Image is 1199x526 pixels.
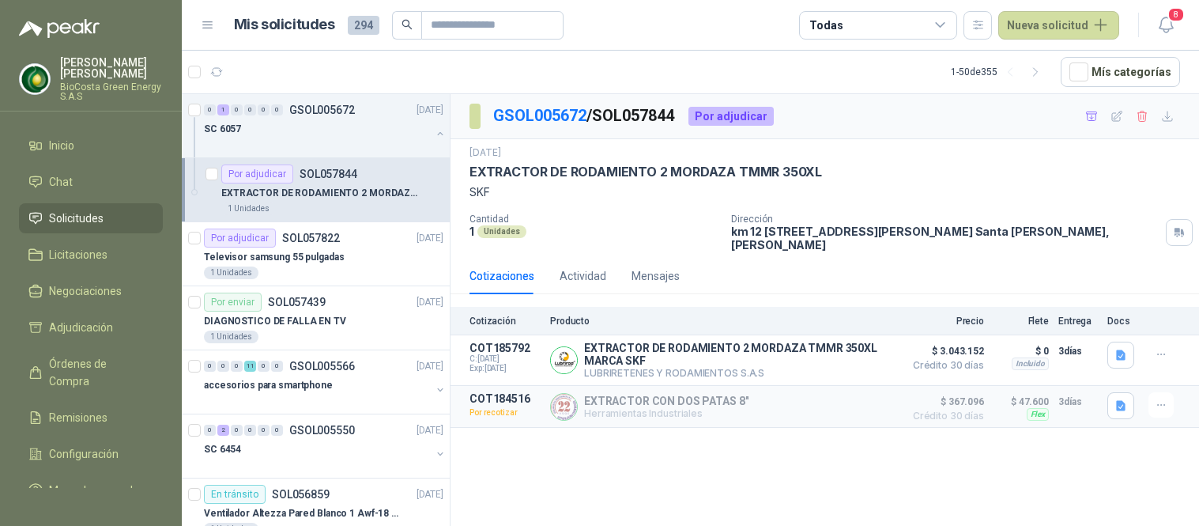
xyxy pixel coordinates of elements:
[905,316,984,327] p: Precio
[258,425,270,436] div: 0
[994,392,1049,411] p: $ 47.600
[731,214,1159,225] p: Dirección
[204,267,258,279] div: 1 Unidades
[231,361,243,372] div: 0
[632,267,680,285] div: Mensajes
[560,267,606,285] div: Actividad
[19,240,163,270] a: Licitaciones
[550,316,895,327] p: Producto
[49,173,73,191] span: Chat
[551,347,577,373] img: Company Logo
[49,282,122,300] span: Negociaciones
[19,475,163,505] a: Manuales y ayuda
[19,439,163,469] a: Configuración
[221,165,293,184] div: Por adjudicar
[289,425,355,436] p: GSOL005550
[994,342,1049,361] p: $ 0
[905,411,984,421] span: Crédito 30 días
[217,104,229,115] div: 1
[204,331,258,343] div: 1 Unidades
[19,349,163,396] a: Órdenes de Compra
[469,214,718,225] p: Cantidad
[60,82,163,101] p: BioCosta Green Energy S.A.S
[469,146,501,161] p: [DATE]
[493,104,676,128] p: / SOL057844
[271,361,283,372] div: 0
[231,104,243,115] div: 0
[204,425,216,436] div: 0
[49,319,113,336] span: Adjudicación
[49,355,148,390] span: Órdenes de Compra
[204,100,447,151] a: 0 1 0 0 0 0 GSOL005672[DATE] SC 6057
[584,407,748,419] p: Herramientas Industriales
[289,361,355,372] p: GSOL005566
[204,442,241,457] p: SC 6454
[469,392,541,405] p: COT184516
[258,104,270,115] div: 0
[469,225,474,238] p: 1
[300,168,357,180] p: SOL057844
[204,506,401,521] p: Ventilador Altezza Pared Blanco 1 Awf-18 Pro Balinera
[204,357,447,407] a: 0 0 0 11 0 0 GSOL005566[DATE] accesorios para smartphone
[19,167,163,197] a: Chat
[204,229,276,248] div: Por adjudicar
[49,137,74,154] span: Inicio
[258,361,270,372] div: 0
[1107,316,1139,327] p: Docs
[217,425,229,436] div: 2
[204,104,216,115] div: 0
[905,361,984,370] span: Crédito 30 días
[584,367,895,379] p: LUBRIRETENES Y RODAMIENTOS S.A.S
[19,403,163,433] a: Remisiones
[268,297,326,308] p: SOL057439
[49,409,107,426] span: Remisiones
[584,342,895,367] p: EXTRACTOR DE RODAMIENTO 2 MORDAZA TMMR 350XL MARCA SKF
[402,19,413,30] span: search
[1012,358,1049,370] div: Incluido
[1058,316,1098,327] p: Entrega
[221,186,418,201] p: EXTRACTOR DE RODAMIENTO 2 MORDAZA TMMR 350XL
[244,425,256,436] div: 0
[272,489,330,500] p: SOL056859
[289,104,355,115] p: GSOL005672
[19,19,100,38] img: Logo peakr
[417,103,443,118] p: [DATE]
[182,222,450,286] a: Por adjudicarSOL057822[DATE] Televisor samsung 55 pulgadas1 Unidades
[905,392,984,411] span: $ 367.096
[417,231,443,246] p: [DATE]
[469,184,1180,201] p: SKF
[348,16,379,35] span: 294
[19,203,163,233] a: Solicitudes
[584,395,748,407] p: EXTRACTOR CON DOS PATAS 8"
[417,359,443,374] p: [DATE]
[204,250,345,265] p: Televisor samsung 55 pulgadas
[204,293,262,312] div: Por enviar
[204,361,216,372] div: 0
[417,295,443,310] p: [DATE]
[282,233,340,244] p: SOL057822
[49,246,107,263] span: Licitaciones
[905,342,984,361] span: $ 3.043.152
[1167,7,1185,22] span: 8
[809,17,843,34] div: Todas
[477,225,526,238] div: Unidades
[271,104,283,115] div: 0
[49,482,139,499] span: Manuales y ayuda
[1152,11,1180,40] button: 8
[469,164,822,180] p: EXTRACTOR DE RODAMIENTO 2 MORDAZA TMMR 350XL
[204,122,241,137] p: SC 6057
[551,394,577,420] img: Company Logo
[204,421,447,471] a: 0 2 0 0 0 0 GSOL005550[DATE] SC 6454
[998,11,1119,40] button: Nueva solicitud
[231,425,243,436] div: 0
[1058,392,1098,411] p: 3 días
[204,314,346,329] p: DIAGNOSTICO DE FALLA EN TV
[49,210,104,227] span: Solicitudes
[417,487,443,502] p: [DATE]
[204,378,333,393] p: accesorios para smartphone
[994,316,1049,327] p: Flete
[244,361,256,372] div: 11
[951,59,1048,85] div: 1 - 50 de 355
[19,131,163,161] a: Inicio
[1027,408,1049,421] div: Flex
